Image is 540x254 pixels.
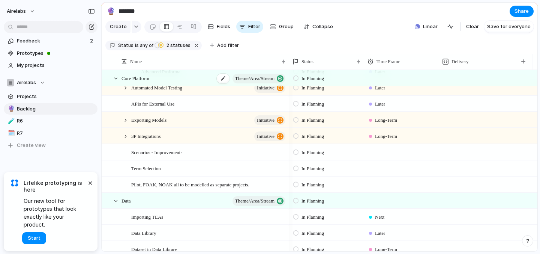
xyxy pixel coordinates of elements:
span: Theme/Area/Stream [235,73,274,84]
span: Group [279,23,294,30]
button: airelabs [3,5,39,17]
button: Create view [4,140,97,151]
span: Later [375,84,385,92]
button: Fields [205,21,233,33]
button: initiative [254,115,285,125]
button: Save for everyone [484,21,534,33]
span: Time Frame [376,58,400,65]
span: In Planning [301,149,324,156]
span: R7 [17,130,95,137]
a: Prototypes [4,48,97,59]
span: Start [28,234,40,242]
span: In Planning [301,197,324,205]
span: Lifelike prototyping is here [24,180,86,193]
a: 🗓️R7 [4,128,97,139]
span: Projects [17,93,95,100]
span: In Planning [301,213,324,221]
span: In Planning [301,75,324,82]
a: Feedback2 [4,35,97,47]
span: Filter [248,23,260,30]
span: statuses [164,42,190,49]
span: Clear [466,23,479,30]
a: 🧪R6 [4,115,97,127]
button: Theme/Area/Stream [232,74,285,83]
span: Long-Term [375,246,397,253]
div: 🗓️ [8,129,13,138]
span: Data [121,196,131,205]
button: Airelabs [4,77,97,88]
span: Airelabs [17,79,36,86]
span: My projects [17,62,95,69]
span: In Planning [301,181,324,189]
span: Delivery [451,58,468,65]
button: Create [105,21,130,33]
span: Core Platform [121,74,149,82]
span: In Planning [301,84,324,92]
button: initiative [254,83,285,93]
span: Exporting Models [131,115,166,124]
span: Long-Term [375,116,397,124]
span: initiative [257,115,274,125]
span: any of [139,42,153,49]
span: Importing TEAs [131,212,163,221]
span: 3P Integrations [131,132,161,140]
span: Add filter [217,42,239,49]
span: Term Selection [131,164,161,172]
span: Linear [423,23,438,30]
span: Next [375,213,384,221]
span: is [135,42,139,49]
div: 🔮 [107,6,115,16]
span: Collapse [312,23,333,30]
span: Later [375,230,385,237]
button: Add filter [205,40,243,51]
span: In Planning [301,116,324,124]
span: Create view [17,142,46,149]
span: Automated Model Testing [131,83,182,92]
span: Share [514,8,529,15]
button: initiative [254,132,285,141]
button: Theme/Area/Stream [232,196,285,206]
span: Data Library [131,228,156,237]
span: R6 [17,117,95,125]
a: My projects [4,60,97,71]
span: In Planning [301,165,324,172]
div: 🧪 [8,117,13,125]
span: Our new tool for prototypes that look exactly like your product. [24,197,86,228]
button: isany of [133,41,155,50]
button: 🗓️ [7,130,14,137]
span: Feedback [17,37,88,45]
span: Theme/Area/Stream [235,196,274,206]
span: Long-Term [375,133,397,140]
span: 2 [164,42,170,48]
span: Later [375,100,385,108]
button: Start [22,232,46,244]
span: initiative [257,83,274,93]
div: 🔮 [8,104,13,113]
button: Group [266,21,297,33]
span: Save for everyone [487,23,531,30]
span: Backlog [17,105,95,113]
span: APIs for External Use [131,99,174,108]
span: In Planning [301,133,324,140]
button: 🔮 [105,5,117,17]
span: Pilot, FOAK, NOAK all to be modelled as separate projects. [131,180,249,189]
span: 2 [90,37,94,45]
button: 🧪 [7,117,14,125]
button: 2 statuses [154,41,192,50]
button: Linear [412,21,441,32]
span: Fields [217,23,230,30]
span: Status [301,58,313,65]
button: Clear [463,21,482,33]
a: Projects [4,91,97,102]
span: Scenarios - Improvements [131,148,182,156]
button: Dismiss [85,178,94,187]
button: Filter [236,21,263,33]
span: initiative [257,131,274,142]
button: Share [510,6,534,17]
button: 🔮 [7,105,14,113]
span: Name [130,58,142,65]
a: 🔮Backlog [4,103,97,115]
